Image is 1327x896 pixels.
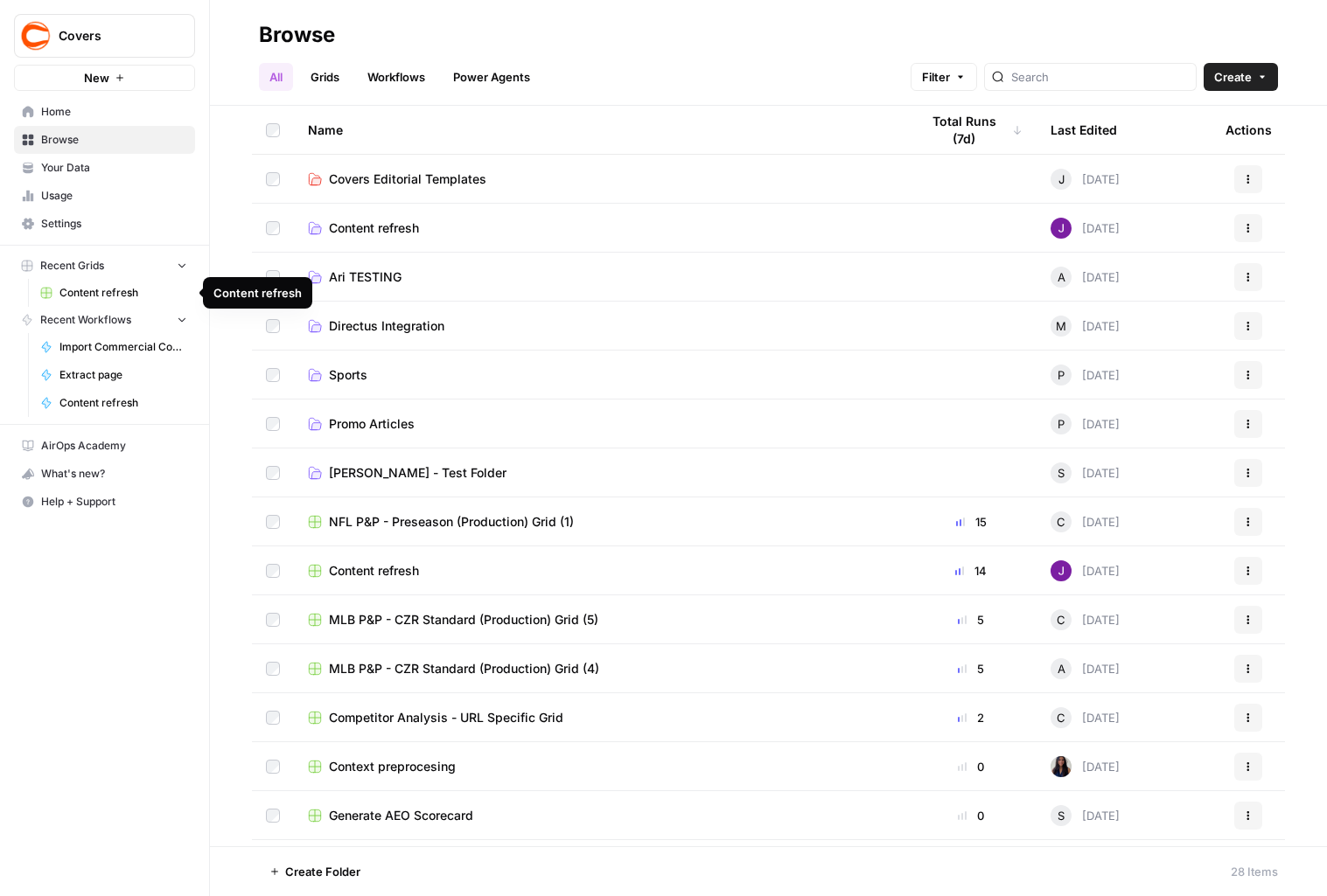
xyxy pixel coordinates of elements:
div: Last Edited [1051,106,1117,154]
span: Covers [59,27,164,45]
span: Home [41,104,187,120]
div: [DATE] [1051,756,1120,777]
span: New [84,69,109,87]
div: 0 [919,758,1023,775]
span: Filter [922,68,950,86]
div: [DATE] [1051,267,1120,288]
a: All [259,63,293,91]
a: Import Commercial Content [32,333,195,361]
button: Workspace: Covers [14,14,195,58]
button: Create Folder [259,858,371,886]
span: S [1058,464,1065,482]
a: Content refresh [308,562,891,580]
img: rox323kbkgutb4wcij4krxobkpon [1051,756,1072,777]
div: [DATE] [1051,462,1120,483]
a: MLB P&P - CZR Standard (Production) Grid (4) [308,660,891,677]
span: Content refresh [329,219,419,237]
div: 28 Items [1231,863,1278,880]
span: Covers Editorial Templates [329,170,486,188]
div: Content refresh [213,284,302,302]
div: [DATE] [1051,365,1120,385]
button: Create [1204,63,1278,91]
span: Sports [329,366,367,384]
a: Covers Editorial Templates [308,170,891,188]
button: What's new? [14,460,195,488]
img: nj1ssy6o3lyd6ijko0eoja4aphzn [1051,560,1072,581]
span: P [1058,415,1065,433]
a: Context preprocesing [308,758,891,775]
a: Browse [14,126,195,154]
div: [DATE] [1051,413,1120,434]
a: Promo Articles [308,415,891,433]
button: Recent Workflows [14,307,195,333]
a: Usage [14,182,195,210]
span: Extract page [59,367,187,383]
span: MLB P&P - CZR Standard (Production) Grid (4) [329,660,599,677]
a: Content refresh [308,219,891,237]
span: Context preprocesing [329,758,456,775]
a: AirOps Academy [14,432,195,460]
a: Ari TESTING [308,268,891,286]
span: MLB P&P - CZR Standard (Production) Grid (5) [329,611,598,629]
div: 15 [919,513,1023,531]
div: [DATE] [1051,707,1120,728]
div: What's new? [15,461,194,487]
a: Grids [300,63,350,91]
img: Covers Logo [20,20,52,52]
span: Ari TESTING [329,268,402,286]
span: S [1058,807,1065,824]
span: M [1056,317,1066,335]
img: nj1ssy6o3lyd6ijko0eoja4aphzn [1051,218,1072,239]
a: Competitor Analysis - URL Specific Grid [308,709,891,726]
span: C [1057,611,1065,629]
div: [DATE] [1051,609,1120,630]
a: Settings [14,210,195,238]
div: 5 [919,611,1023,629]
span: C [1057,709,1065,726]
span: A [1058,268,1065,286]
a: Your Data [14,154,195,182]
span: Recent Grids [40,258,104,274]
div: [DATE] [1051,805,1120,826]
div: [DATE] [1051,560,1120,581]
span: AirOps Academy [41,438,187,454]
div: [DATE] [1051,658,1120,679]
span: A [1058,660,1065,677]
span: Import Commercial Content [59,339,187,355]
span: Settings [41,216,187,232]
span: NFL P&P - Preseason (Production) Grid (1) [329,513,574,531]
a: NFL P&P - Preseason (Production) Grid (1) [308,513,891,531]
div: Browse [259,21,335,49]
div: 14 [919,562,1023,580]
span: Content refresh [59,285,187,301]
button: Recent Grids [14,253,195,279]
span: Content refresh [59,395,187,411]
span: Your Data [41,160,187,176]
a: Workflows [357,63,436,91]
div: Actions [1226,106,1272,154]
div: Name [308,106,891,154]
div: 5 [919,660,1023,677]
span: J [1058,170,1065,188]
a: Power Agents [443,63,541,91]
span: Recent Workflows [40,312,131,328]
span: P [1058,366,1065,384]
a: MLB P&P - CZR Standard (Production) Grid (5) [308,611,891,629]
a: Sports [308,366,891,384]
div: Total Runs (7d) [919,106,1023,154]
div: 0 [919,807,1023,824]
span: Content refresh [329,562,419,580]
span: [PERSON_NAME] - Test Folder [329,464,506,482]
button: New [14,65,195,91]
div: [DATE] [1051,316,1120,337]
a: Content refresh [32,389,195,417]
input: Search [1011,68,1189,86]
span: Create Folder [285,863,360,880]
a: Generate AEO Scorecard [308,807,891,824]
button: Filter [911,63,977,91]
div: [DATE] [1051,169,1120,190]
span: C [1057,513,1065,531]
button: Help + Support [14,488,195,516]
span: Usage [41,188,187,204]
a: Directus Integration [308,317,891,335]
